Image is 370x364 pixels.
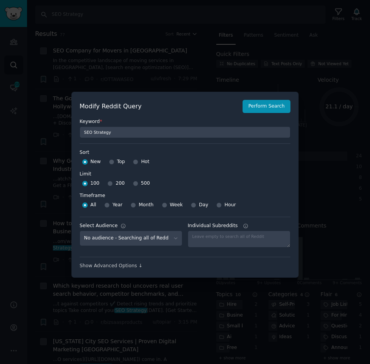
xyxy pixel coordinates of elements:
[90,158,101,165] span: New
[141,180,150,187] span: 500
[141,158,149,165] span: Hot
[117,158,125,165] span: Top
[80,118,290,125] label: Keyword
[188,222,290,229] label: Individual Subreddits
[243,100,290,113] button: Perform Search
[112,202,122,209] span: Year
[80,126,290,138] input: Keyword to search on Reddit
[199,202,208,209] span: Day
[80,102,238,111] h2: Modify Reddit Query
[80,149,290,156] label: Sort
[170,202,183,209] span: Week
[115,180,124,187] span: 200
[80,222,118,229] div: Select Audience
[80,263,290,270] div: Show Advanced Options ↓
[80,171,91,178] div: Limit
[80,190,290,199] label: Timeframe
[90,202,96,209] span: All
[139,202,153,209] span: Month
[224,202,236,209] span: Hour
[90,180,99,187] span: 100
